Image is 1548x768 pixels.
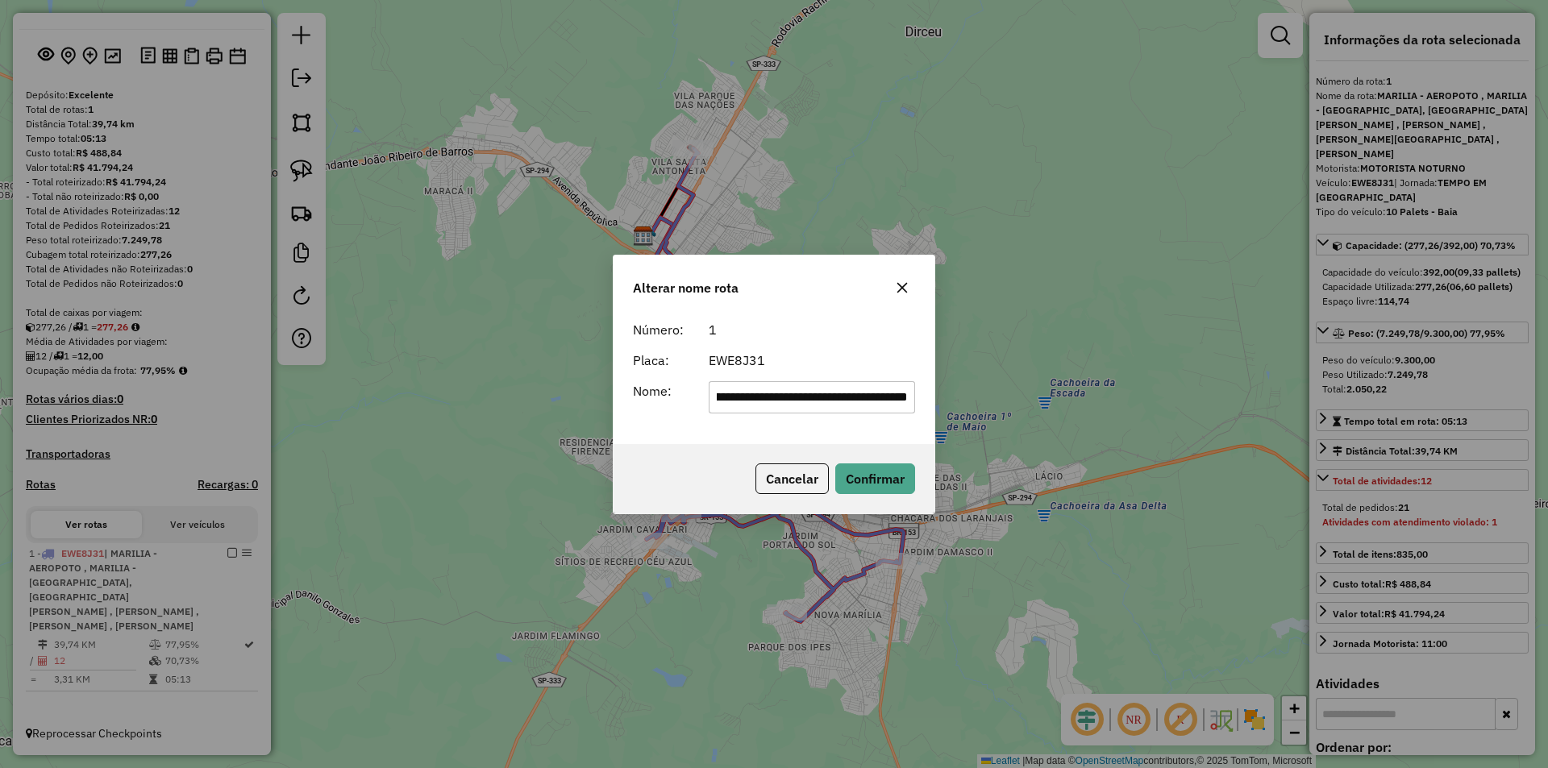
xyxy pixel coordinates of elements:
[623,351,699,370] div: Placa:
[623,381,699,413] div: Nome:
[633,278,739,297] span: Alterar nome rota
[623,320,699,339] div: Número:
[755,463,829,494] button: Cancelar
[699,320,926,339] div: 1
[835,463,915,494] button: Confirmar
[699,351,926,370] div: EWE8J31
